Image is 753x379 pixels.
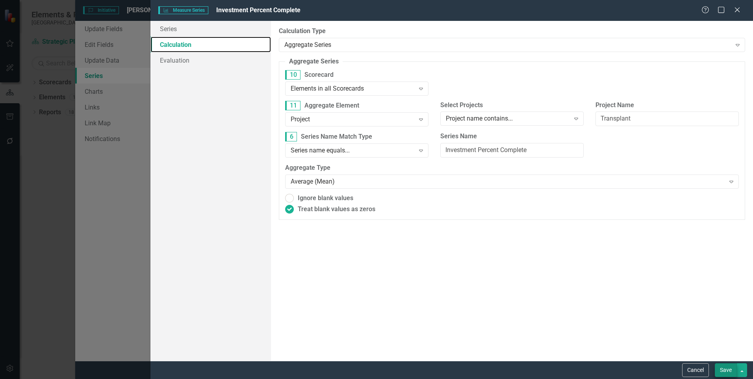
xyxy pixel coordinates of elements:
[440,101,584,110] label: Select Projects
[440,132,584,141] label: Series Name
[285,163,739,173] label: Aggregate Type
[285,57,343,66] legend: Aggregate Series
[216,6,300,14] span: Investment Percent Complete
[595,101,739,110] label: Project Name
[150,21,271,37] a: Series
[285,132,297,141] span: 6
[291,146,414,155] div: Series name equals...
[285,132,428,141] label: Series Name Match Type
[291,177,725,186] div: Average (Mean)
[150,52,271,68] a: Evaluation
[285,101,428,110] label: Aggregate Element
[682,363,709,377] button: Cancel
[715,363,737,377] button: Save
[291,115,414,124] div: Project
[150,37,271,52] a: Calculation
[284,40,731,49] div: Aggregate Series
[291,84,414,93] div: Elements in all Scorecards
[279,27,745,36] label: Calculation Type
[285,70,428,80] label: Scorecard
[285,101,300,110] span: 11
[446,114,569,123] div: Project name contains...
[158,6,208,14] span: Measure Series
[285,70,300,80] span: 10
[298,205,375,214] span: Treat blank values as zeros
[298,194,353,203] span: Ignore blank values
